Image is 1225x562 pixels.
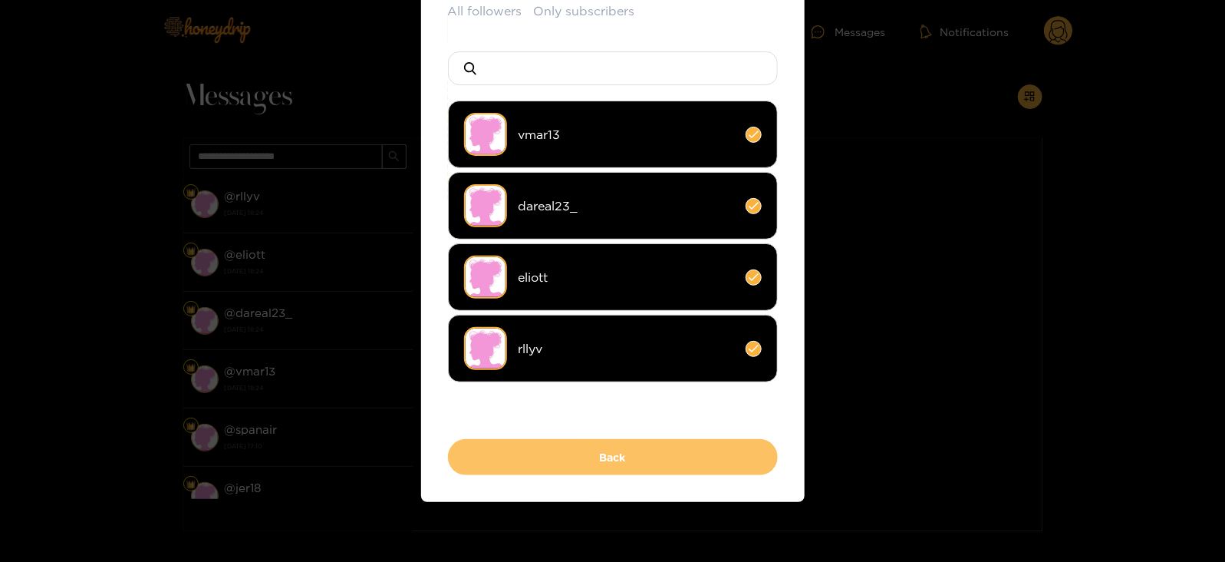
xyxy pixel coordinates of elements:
[464,327,507,370] img: no-avatar.png
[448,2,522,20] button: All followers
[464,184,507,227] img: no-avatar.png
[448,439,778,475] button: Back
[464,113,507,156] img: no-avatar.png
[464,256,507,299] img: no-avatar.png
[534,2,635,20] button: Only subscribers
[519,269,734,286] span: eliott
[519,126,734,144] span: vmar13
[519,340,734,358] span: rllyv
[519,197,734,215] span: dareal23_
